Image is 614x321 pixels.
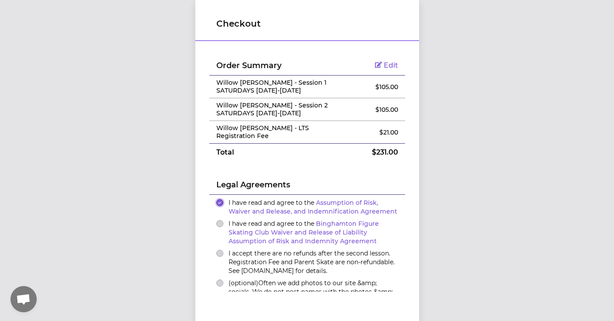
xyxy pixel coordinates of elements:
p: $ 105.00 [347,105,398,114]
p: Willow [PERSON_NAME] - Session 2 SATURDAYS [DATE]-[DATE] [216,102,333,117]
span: (optional) [229,279,258,287]
a: Binghamton Figure Skating Club Waiver and Release of Liability Assumption of Risk and Indemnity A... [229,220,379,245]
p: Willow [PERSON_NAME] - Session 1 SATURDAYS [DATE]-[DATE] [216,79,333,94]
span: Edit [384,61,398,69]
span: I have read and agree to the [229,199,397,215]
p: $ 231.00 [347,147,398,158]
label: I accept there are no refunds after the second lesson. Registration Fee and Parent Skate are non-... [229,249,398,275]
h2: Order Summary [216,59,333,72]
p: $ 21.00 [347,128,398,137]
h1: Checkout [216,17,398,30]
p: $ 105.00 [347,83,398,91]
a: Edit [375,61,398,69]
label: Often we add photos to our site &amp; socials. We do not post names with the photos &amp; promise... [229,279,398,314]
p: Willow [PERSON_NAME] - LTS Registration Fee [216,124,333,140]
h2: Legal Agreements [216,179,398,194]
a: Open chat [10,286,37,312]
td: Total [209,144,340,162]
span: I have read and agree to the [229,220,379,245]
